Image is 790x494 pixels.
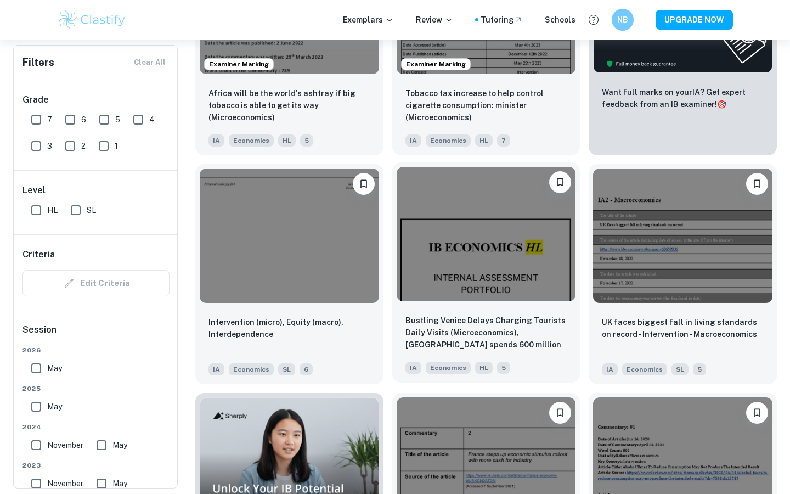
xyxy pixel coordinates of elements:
[497,362,510,374] span: 5
[22,461,170,470] span: 2023
[47,114,52,126] span: 7
[195,164,383,384] a: BookmarkIntervention (micro), Equity (macro), InterdependenceIAEconomicsSL6
[47,204,58,216] span: HL
[300,134,313,147] span: 5
[405,362,421,374] span: IA
[112,439,127,451] span: May
[47,140,52,152] span: 3
[47,362,62,374] span: May
[47,478,83,490] span: November
[278,134,296,147] span: HL
[593,169,772,303] img: Economics IA example thumbnail: UK faces biggest fall in living standard
[617,14,629,26] h6: NB
[549,171,571,193] button: Bookmark
[22,345,170,355] span: 2026
[22,323,170,345] h6: Session
[205,59,273,69] span: Examiner Marking
[746,173,768,195] button: Bookmark
[47,439,83,451] span: November
[672,363,689,375] span: SL
[402,59,470,69] span: Examiner Marking
[22,93,170,106] h6: Grade
[545,14,575,26] a: Schools
[353,173,375,195] button: Bookmark
[22,384,170,394] span: 2025
[278,363,295,375] span: SL
[112,478,127,490] span: May
[416,14,453,26] p: Review
[81,140,86,152] span: 2
[426,362,471,374] span: Economics
[497,134,510,147] span: 7
[57,9,127,31] img: Clastify logo
[405,134,421,147] span: IA
[229,363,274,375] span: Economics
[343,14,394,26] p: Exemplars
[475,134,493,147] span: HL
[405,87,567,123] p: Tobacco tax increase to help control cigarette consumption: minister (Microeconomics)
[693,363,706,375] span: 5
[475,362,493,374] span: HL
[589,164,777,384] a: BookmarkUK faces biggest fall in living standards on record - Intervention - MacroeconomicsIAEcon...
[549,402,571,424] button: Bookmark
[622,363,667,375] span: Economics
[392,164,580,384] a: BookmarkBustling Venice Delays Charging Tourists Daily Visits (Microeconomics), Portugal spends 6...
[22,184,170,197] h6: Level
[612,9,634,31] button: NB
[115,140,118,152] span: 1
[405,315,567,352] p: Bustling Venice Delays Charging Tourists Daily Visits (Microeconomics), Portugal spends 600 milli...
[200,169,379,303] img: Economics IA example thumbnail: Intervention (micro), Equity (macro), In
[426,134,471,147] span: Economics
[87,204,96,216] span: SL
[717,100,726,109] span: 🎯
[602,86,764,110] p: Want full marks on your IA ? Get expert feedback from an IB examiner!
[602,363,618,375] span: IA
[300,363,313,375] span: 6
[149,114,155,126] span: 4
[22,270,170,296] div: Criteria filters are unavailable when searching by topic
[22,422,170,432] span: 2024
[81,114,86,126] span: 6
[208,363,224,375] span: IA
[22,55,54,70] h6: Filters
[397,167,576,301] img: Economics IA example thumbnail: Bustling Venice Delays Charging Tourists
[656,10,733,30] button: UPGRADE NOW
[602,316,764,340] p: UK faces biggest fall in living standards on record - Intervention - Macroeconomics
[208,134,224,147] span: IA
[746,402,768,424] button: Bookmark
[208,316,370,340] p: Intervention (micro), Equity (macro), Interdependence
[115,114,120,126] span: 5
[22,248,55,261] h6: Criteria
[47,401,62,413] span: May
[208,87,370,123] p: Africa will be the world's ashtray if big tobacco is able to get its way (Microeconomics)
[481,14,523,26] a: Tutoring
[584,10,603,29] button: Help and Feedback
[229,134,274,147] span: Economics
